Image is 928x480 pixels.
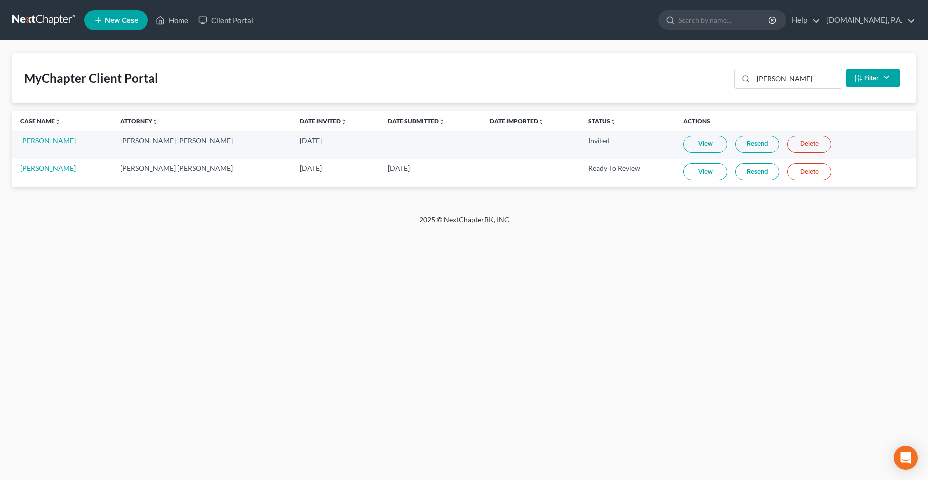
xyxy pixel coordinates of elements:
[821,11,915,29] a: [DOMAIN_NAME], P.A.
[675,111,916,131] th: Actions
[678,11,770,29] input: Search by name...
[439,119,445,125] i: unfold_more
[20,136,76,145] a: [PERSON_NAME]
[24,70,158,86] div: MyChapter Client Portal
[753,69,842,88] input: Search...
[846,69,900,87] button: Filter
[112,131,292,159] td: [PERSON_NAME] [PERSON_NAME]
[300,136,322,145] span: [DATE]
[20,164,76,172] a: [PERSON_NAME]
[341,119,347,125] i: unfold_more
[787,11,820,29] a: Help
[120,117,158,125] a: Attorneyunfold_more
[490,117,544,125] a: Date Importedunfold_more
[580,159,675,186] td: Ready To Review
[179,215,749,233] div: 2025 © NextChapterBK, INC
[20,117,61,125] a: Case Nameunfold_more
[388,164,410,172] span: [DATE]
[112,159,292,186] td: [PERSON_NAME] [PERSON_NAME]
[300,117,347,125] a: Date Invitedunfold_more
[538,119,544,125] i: unfold_more
[388,117,445,125] a: Date Submittedunfold_more
[151,11,193,29] a: Home
[610,119,616,125] i: unfold_more
[193,11,258,29] a: Client Portal
[735,163,779,180] a: Resend
[55,119,61,125] i: unfold_more
[683,163,727,180] a: View
[787,136,831,153] a: Delete
[735,136,779,153] a: Resend
[300,164,322,172] span: [DATE]
[683,136,727,153] a: View
[152,119,158,125] i: unfold_more
[787,163,831,180] a: Delete
[894,446,918,470] div: Open Intercom Messenger
[105,17,138,24] span: New Case
[580,131,675,159] td: Invited
[588,117,616,125] a: Statusunfold_more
